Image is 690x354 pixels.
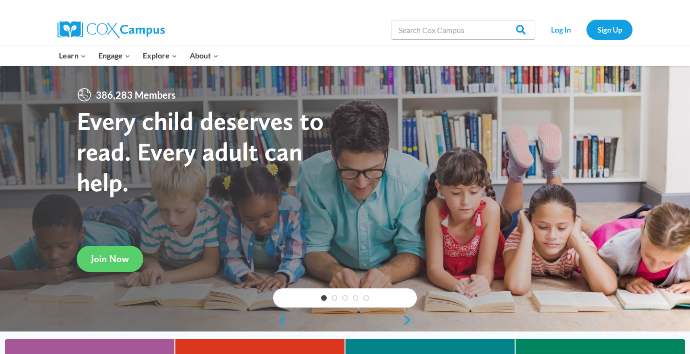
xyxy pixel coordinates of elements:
span: Join Now [91,253,129,264]
strong: Every child deserves to read. Every adult can help. [77,105,324,197]
nav: Primary Navigation [53,46,224,66]
span: About [190,49,218,62]
a: next [402,314,417,326]
span: Learn [59,49,86,62]
a: Log In [540,20,582,39]
a: Sign Up [586,20,632,39]
span: Engage [98,49,130,62]
div: content slider buttons [273,310,417,330]
a: Join Now [77,246,143,272]
a: 3 [342,295,348,301]
span: 386,283 Members [92,87,180,103]
a: 4 [353,295,358,301]
a: 1 [321,295,327,301]
a: 5 [363,295,369,301]
img: Cox Campus [57,21,165,38]
a: 2 [332,295,337,301]
a: previous [273,314,287,326]
span: Explore [143,49,177,62]
nav: Secondary Navigation [540,20,632,39]
input: Search Cox Campus [391,20,535,39]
